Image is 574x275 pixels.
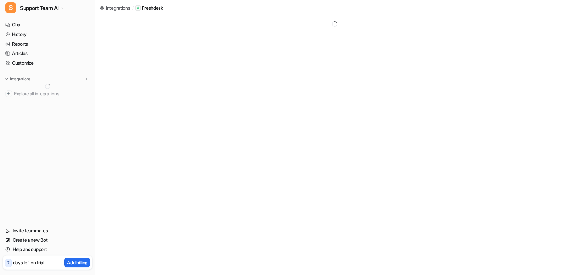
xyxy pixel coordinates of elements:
[142,5,163,11] p: Freshdesk
[10,76,30,82] p: Integrations
[135,5,163,11] a: Freshdesk
[5,90,12,97] img: explore all integrations
[20,3,59,13] span: Support Team AI
[3,235,92,245] a: Create a new Bot
[7,260,9,266] p: 7
[3,89,92,98] a: Explore all integrations
[64,258,90,267] button: Add billing
[5,2,16,13] span: S
[3,76,32,82] button: Integrations
[3,49,92,58] a: Articles
[84,77,89,81] img: menu_add.svg
[132,5,134,11] span: /
[3,20,92,29] a: Chat
[3,245,92,254] a: Help and support
[3,39,92,48] a: Reports
[3,58,92,68] a: Customize
[13,259,44,266] p: days left on trial
[4,77,9,81] img: expand menu
[67,259,87,266] p: Add billing
[3,30,92,39] a: History
[99,4,130,11] a: Integrations
[106,4,130,11] div: Integrations
[3,226,92,235] a: Invite teammates
[14,88,90,99] span: Explore all integrations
